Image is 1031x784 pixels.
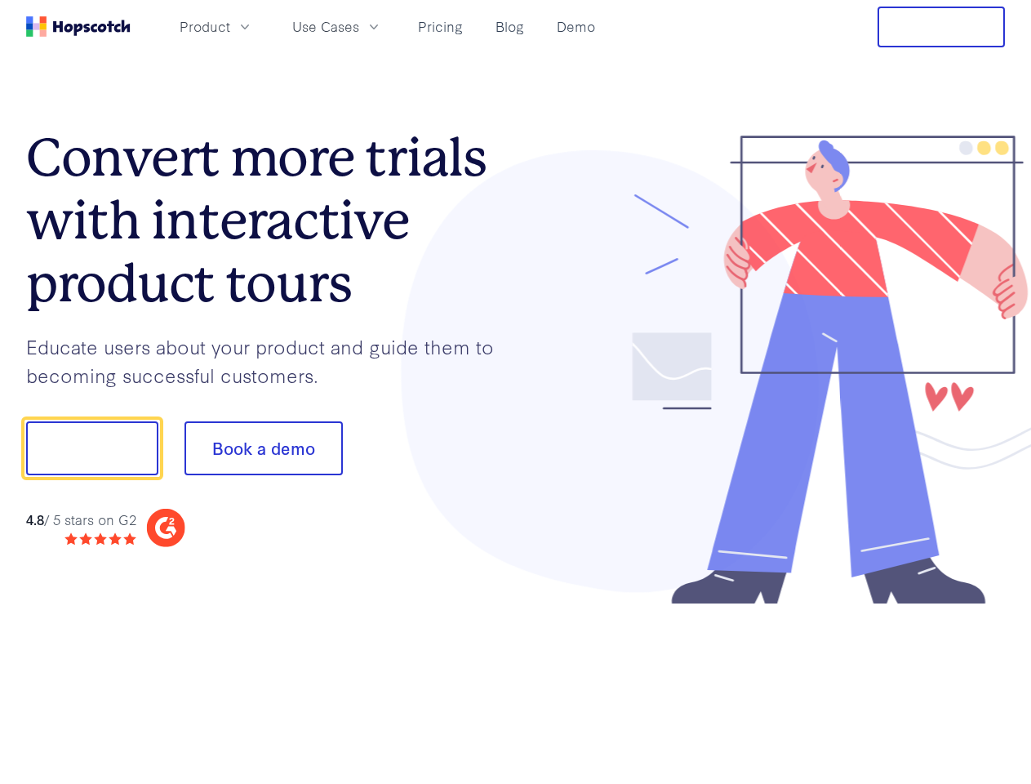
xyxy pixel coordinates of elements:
div: / 5 stars on G2 [26,510,136,530]
button: Free Trial [878,7,1005,47]
strong: 4.8 [26,510,44,528]
h1: Convert more trials with interactive product tours [26,127,516,314]
a: Blog [489,13,531,40]
button: Book a demo [184,421,343,475]
button: Product [170,13,263,40]
a: Pricing [411,13,469,40]
button: Show me! [26,421,158,475]
span: Use Cases [292,16,359,37]
a: Home [26,16,131,37]
p: Educate users about your product and guide them to becoming successful customers. [26,332,516,389]
a: Demo [550,13,602,40]
span: Product [180,16,230,37]
button: Use Cases [282,13,392,40]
